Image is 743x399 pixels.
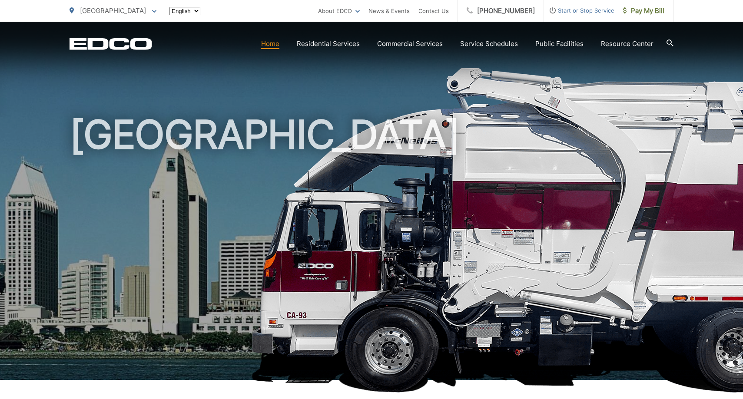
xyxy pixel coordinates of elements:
a: Public Facilities [535,39,584,49]
span: Pay My Bill [623,6,664,16]
a: Commercial Services [377,39,443,49]
a: Contact Us [418,6,449,16]
a: Resource Center [601,39,653,49]
select: Select a language [169,7,200,15]
a: Residential Services [297,39,360,49]
a: News & Events [368,6,410,16]
a: Home [261,39,279,49]
span: [GEOGRAPHIC_DATA] [80,7,146,15]
h1: [GEOGRAPHIC_DATA] [70,113,673,388]
a: About EDCO [318,6,360,16]
a: Service Schedules [460,39,518,49]
a: EDCD logo. Return to the homepage. [70,38,152,50]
